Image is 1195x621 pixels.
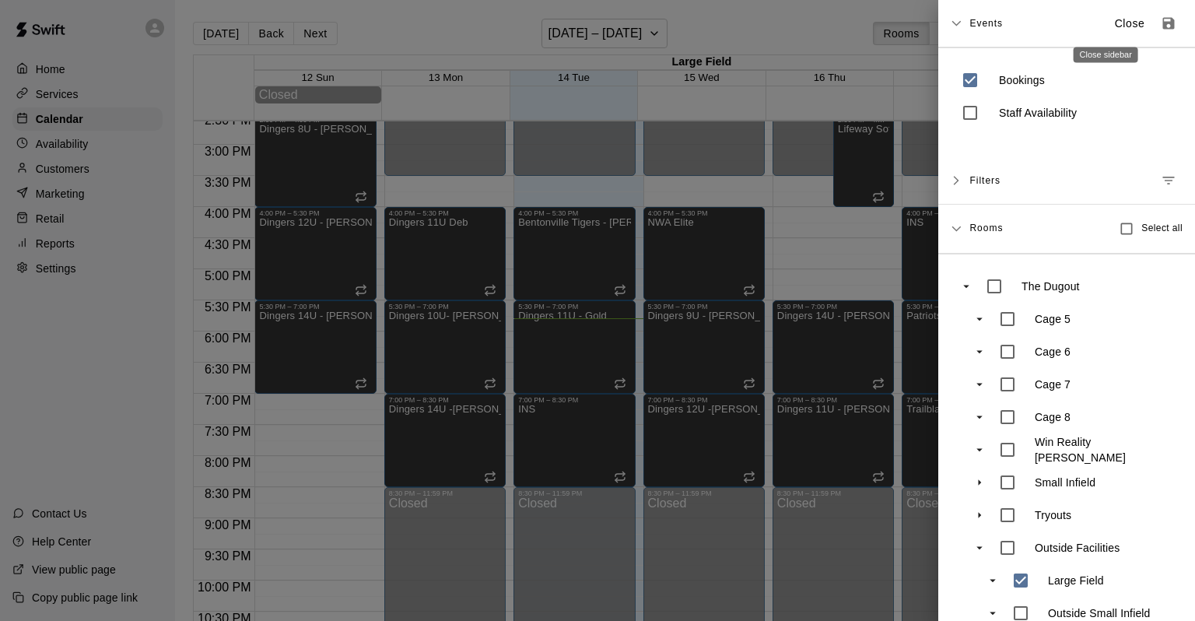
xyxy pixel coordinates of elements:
[1035,377,1071,392] p: Cage 7
[1155,9,1183,37] button: Save as default view
[1074,47,1138,62] div: Close sidebar
[969,167,1001,195] span: Filters
[1048,573,1104,588] p: Large Field
[1141,221,1183,237] span: Select all
[1048,605,1151,621] p: Outside Small Infield
[999,105,1077,121] p: Staff Availability
[1035,409,1071,425] p: Cage 8
[999,72,1045,88] p: Bookings
[969,9,1003,37] span: Events
[938,157,1195,205] div: FiltersManage filters
[1115,16,1145,32] p: Close
[1035,475,1095,490] p: Small Infield
[1035,540,1120,556] p: Outside Facilities
[938,205,1195,254] div: RoomsSelect all
[1035,507,1071,523] p: Tryouts
[1035,434,1173,465] p: Win Reality [PERSON_NAME]
[1022,279,1080,294] p: The Dugout
[1035,311,1071,327] p: Cage 5
[969,221,1003,233] span: Rooms
[1105,11,1155,37] button: Close sidebar
[1155,167,1183,195] button: Manage filters
[1035,344,1071,360] p: Cage 6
